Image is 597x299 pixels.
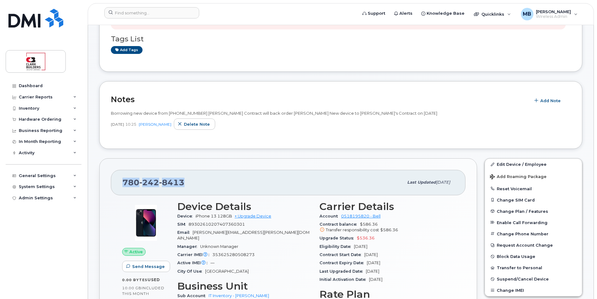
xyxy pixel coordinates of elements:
button: Delete note [174,118,215,130]
input: Find something... [104,7,199,18]
span: Last updated [407,180,436,185]
a: Edit Device / Employee [485,159,582,170]
h3: Business Unit [177,281,312,292]
span: Eligibility Date [319,244,354,249]
span: SIM [177,222,189,227]
button: Transfer to Personal [485,262,582,273]
div: Quicklinks [470,8,515,20]
span: 89302610207407360301 [189,222,245,227]
span: Quicklinks [481,12,504,17]
a: 0518195820 - Bell [341,214,381,218]
h3: Tags List [111,35,571,43]
span: 242 [139,178,159,187]
button: Change SIM Card [485,194,582,206]
h3: Device Details [177,201,312,212]
span: Device [177,214,195,218]
a: + Upgrade Device [235,214,271,218]
span: Add Note [540,98,561,104]
h2: Notes [111,95,527,104]
span: Active [129,249,143,255]
button: Change Plan / Features [485,206,582,217]
span: included this month [122,286,164,296]
span: iPhone 13 128GB [195,214,232,218]
span: $586.36 [319,222,454,233]
span: Email [177,230,193,235]
span: 10:25 [125,122,136,127]
span: Enable Call Forwarding [497,220,548,225]
span: Borrowing new device from [PHONE_NUMBER] [PERSON_NAME] Contract will back order [PERSON_NAME] New... [111,111,437,116]
a: [PERSON_NAME] [139,122,171,127]
iframe: Messenger Launcher [570,272,592,294]
button: Block Data Usage [485,251,582,262]
a: Add tags [111,46,143,54]
span: Contract Expiry Date [319,260,367,265]
span: Account [319,214,341,218]
span: Contract Start Date [319,252,364,257]
span: 780 [122,178,184,187]
span: [PERSON_NAME][EMAIL_ADDRESS][PERSON_NAME][DOMAIN_NAME] [177,230,309,240]
span: Active IMEI [177,260,210,265]
span: Sub Account [177,293,209,298]
img: image20231002-3703462-1ig824h.jpeg [127,204,165,242]
span: Unknown Manager [200,244,238,249]
span: 10.00 GB [122,286,142,290]
button: Add Note [530,95,566,107]
span: MB [523,10,531,18]
a: Knowledge Base [417,7,469,20]
a: Support [358,7,390,20]
span: Alerts [399,10,413,17]
button: Add Roaming Package [485,170,582,183]
span: [DATE] [366,269,379,274]
span: Initial Activation Date [319,277,369,282]
span: $586.36 [380,228,398,232]
span: City Of Use [177,269,205,274]
span: Send Message [132,264,165,270]
span: Add Roaming Package [490,174,547,180]
span: [DATE] [367,260,380,265]
span: [PERSON_NAME] [536,9,571,14]
span: $536.36 [357,236,375,240]
span: Change Plan / Features [497,209,548,213]
div: Matthew Buttrey [517,8,582,20]
button: Reset Voicemail [485,183,582,194]
span: used [148,277,160,282]
span: [DATE] [436,180,450,185]
span: Knowledge Base [427,10,465,17]
span: [GEOGRAPHIC_DATA] [205,269,249,274]
span: Carrier IMEI [177,252,212,257]
span: Last Upgraded Date [319,269,366,274]
span: Upgrade Status [319,236,357,240]
button: Enable Call Forwarding [485,217,582,228]
span: Suspend/Cancel Device [497,277,549,281]
span: [DATE] [369,277,382,282]
span: Wireless Admin [536,14,571,19]
button: Change IMEI [485,285,582,296]
span: — [210,260,215,265]
span: [DATE] [111,122,124,127]
button: Send Message [122,261,170,272]
a: Alerts [390,7,417,20]
span: Delete note [184,121,210,127]
span: [DATE] [364,252,378,257]
button: Request Account Change [485,239,582,251]
span: Manager [177,244,200,249]
button: Change Phone Number [485,228,582,239]
span: Support [368,10,385,17]
button: Suspend/Cancel Device [485,273,582,285]
span: 353625280508273 [212,252,255,257]
span: [DATE] [354,244,367,249]
span: 8413 [159,178,184,187]
span: Transfer responsibility cost [326,228,379,232]
span: Contract balance [319,222,360,227]
a: IT Inventory - [PERSON_NAME] [209,293,269,298]
h3: Carrier Details [319,201,454,212]
span: 0.00 Bytes [122,278,148,282]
